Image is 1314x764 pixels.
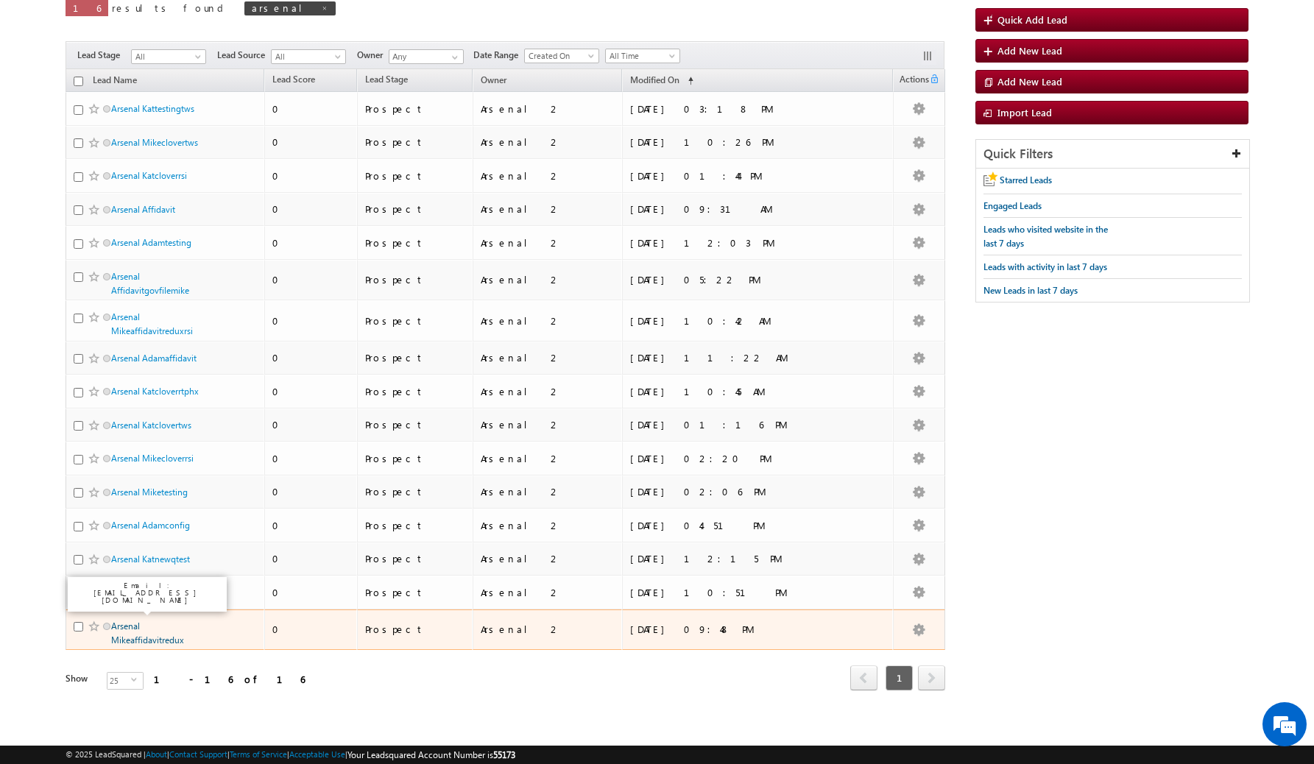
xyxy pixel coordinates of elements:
[272,102,350,116] div: 0
[358,71,415,91] a: Lead Stage
[918,667,945,690] a: next
[111,271,189,296] a: Arsenal Affidavitgovfilemike
[524,49,599,63] a: Created On
[481,314,615,328] div: Arsenal 2
[111,237,191,248] a: Arsenal Adamtesting
[983,261,1107,272] span: Leads with activity in last 7 days
[481,236,615,250] div: Arsenal 2
[365,385,466,398] div: Prospect
[112,1,229,14] span: results found
[111,204,175,215] a: Arsenal Affidavit
[481,485,615,498] div: Arsenal 2
[365,623,466,636] div: Prospect
[252,1,314,14] span: arsenal
[111,137,198,148] a: Arsenal Mikeclovertws
[111,520,190,531] a: Arsenal Adamconfig
[365,202,466,216] div: Prospect
[481,586,615,599] div: Arsenal 2
[630,236,833,250] div: [DATE] 12:03 PM
[272,314,350,328] div: 0
[481,102,615,116] div: Arsenal 2
[682,75,693,87] span: (sorted ascending)
[983,224,1108,249] span: Leads who visited website in the last 7 days
[272,623,350,636] div: 0
[630,351,833,364] div: [DATE] 11:22 AM
[272,552,350,565] div: 0
[630,135,833,149] div: [DATE] 10:26 PM
[365,485,466,498] div: Prospect
[481,552,615,565] div: Arsenal 2
[132,50,202,63] span: All
[473,49,524,62] span: Date Range
[271,49,346,64] a: All
[365,586,466,599] div: Prospect
[630,273,833,286] div: [DATE] 05:22 PM
[493,749,515,760] span: 55173
[894,71,929,91] span: Actions
[630,586,833,599] div: [DATE] 10:51 PM
[107,673,131,689] span: 25
[272,50,342,63] span: All
[630,623,833,636] div: [DATE] 09:48 PM
[169,749,227,759] a: Contact Support
[481,202,615,216] div: Arsenal 2
[605,49,680,63] a: All Time
[85,72,144,91] a: Lead Name
[347,749,515,760] span: Your Leadsquared Account Number is
[365,236,466,250] div: Prospect
[365,519,466,532] div: Prospect
[630,519,833,532] div: [DATE] 04:51 PM
[111,487,188,498] a: Arsenal Miketesting
[389,49,464,64] input: Type to Search
[272,485,350,498] div: 0
[365,418,466,431] div: Prospect
[289,749,345,759] a: Acceptable Use
[1000,174,1052,185] span: Starred Leads
[365,452,466,465] div: Prospect
[983,285,1078,296] span: New Leads in last 7 days
[365,135,466,149] div: Prospect
[481,623,615,636] div: Arsenal 2
[997,106,1052,119] span: Import Lead
[272,202,350,216] div: 0
[365,102,466,116] div: Prospect
[230,749,287,759] a: Terms of Service
[630,74,679,85] span: Modified On
[111,311,193,336] a: Arsenal Mikeaffidavitreduxrsi
[886,665,913,690] span: 1
[146,749,167,759] a: About
[997,13,1067,26] span: Quick Add Lead
[623,71,701,91] a: Modified On (sorted ascending)
[272,452,350,465] div: 0
[272,519,350,532] div: 0
[74,77,83,86] input: Check all records
[630,169,833,183] div: [DATE] 01:44 PM
[131,49,206,64] a: All
[111,170,187,181] a: Arsenal Katcloverrsi
[154,671,305,687] div: 1 - 16 of 16
[365,74,408,85] span: Lead Stage
[481,385,615,398] div: Arsenal 2
[365,552,466,565] div: Prospect
[111,620,184,645] a: Arsenal Mikeaffidavitredux
[111,353,197,364] a: Arsenal Adamaffidavit
[365,169,466,183] div: Prospect
[272,418,350,431] div: 0
[66,672,95,685] div: Show
[481,519,615,532] div: Arsenal 2
[481,74,506,85] span: Owner
[272,385,350,398] div: 0
[918,665,945,690] span: next
[481,452,615,465] div: Arsenal 2
[365,314,466,328] div: Prospect
[77,49,131,62] span: Lead Stage
[217,49,271,62] span: Lead Source
[272,74,315,85] span: Lead Score
[74,581,221,604] p: Email: [EMAIL_ADDRESS][DOMAIN_NAME]
[111,453,194,464] a: Arsenal Mikecloverrsi
[630,418,833,431] div: [DATE] 01:16 PM
[111,420,191,431] a: Arsenal Katclovertws
[976,140,1249,169] div: Quick Filters
[630,202,833,216] div: [DATE] 09:31 AM
[365,273,466,286] div: Prospect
